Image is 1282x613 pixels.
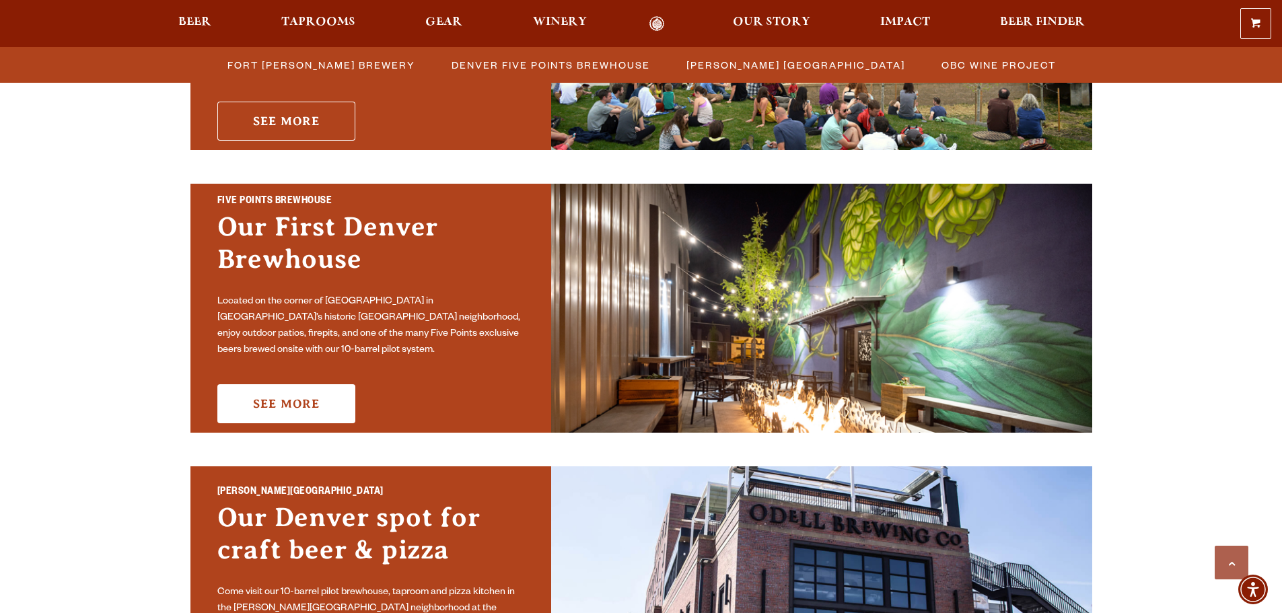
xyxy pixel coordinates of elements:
[724,16,819,32] a: Our Story
[281,17,355,28] span: Taprooms
[991,16,1094,32] a: Beer Finder
[227,55,415,75] span: Fort [PERSON_NAME] Brewery
[217,102,355,141] a: See More
[217,501,524,579] h3: Our Denver spot for craft beer & pizza
[941,55,1056,75] span: OBC Wine Project
[178,17,211,28] span: Beer
[871,16,939,32] a: Impact
[733,17,810,28] span: Our Story
[217,211,524,289] h3: Our First Denver Brewhouse
[217,193,524,211] h2: Five Points Brewhouse
[1215,546,1248,579] a: Scroll to top
[1238,575,1268,604] div: Accessibility Menu
[170,16,220,32] a: Beer
[219,55,422,75] a: Fort [PERSON_NAME] Brewery
[452,55,650,75] span: Denver Five Points Brewhouse
[880,17,930,28] span: Impact
[1000,17,1085,28] span: Beer Finder
[551,184,1092,433] img: Promo Card Aria Label'
[678,55,912,75] a: [PERSON_NAME] [GEOGRAPHIC_DATA]
[933,55,1063,75] a: OBC Wine Project
[273,16,364,32] a: Taprooms
[417,16,471,32] a: Gear
[632,16,682,32] a: Odell Home
[217,484,524,501] h2: [PERSON_NAME][GEOGRAPHIC_DATA]
[217,384,355,423] a: See More
[443,55,657,75] a: Denver Five Points Brewhouse
[533,17,587,28] span: Winery
[217,294,524,359] p: Located on the corner of [GEOGRAPHIC_DATA] in [GEOGRAPHIC_DATA]’s historic [GEOGRAPHIC_DATA] neig...
[425,17,462,28] span: Gear
[686,55,905,75] span: [PERSON_NAME] [GEOGRAPHIC_DATA]
[524,16,596,32] a: Winery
